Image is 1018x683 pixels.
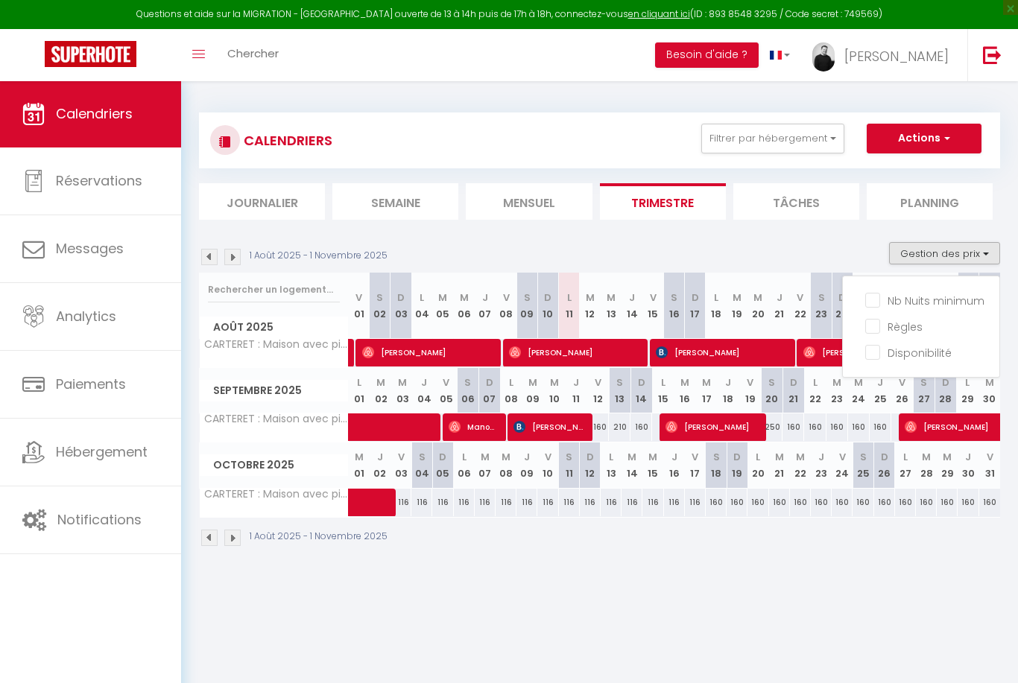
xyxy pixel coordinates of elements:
[812,42,835,72] img: ...
[801,29,967,81] a: ... [PERSON_NAME]
[12,6,57,51] button: Open LiveChat chat widget
[45,41,136,67] img: Super Booking
[983,45,1002,64] img: logout
[655,42,759,68] button: Besoin d'aide ?
[628,7,690,20] a: en cliquant ici
[227,45,279,61] span: Chercher
[216,29,290,81] a: Chercher
[844,47,949,66] span: [PERSON_NAME]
